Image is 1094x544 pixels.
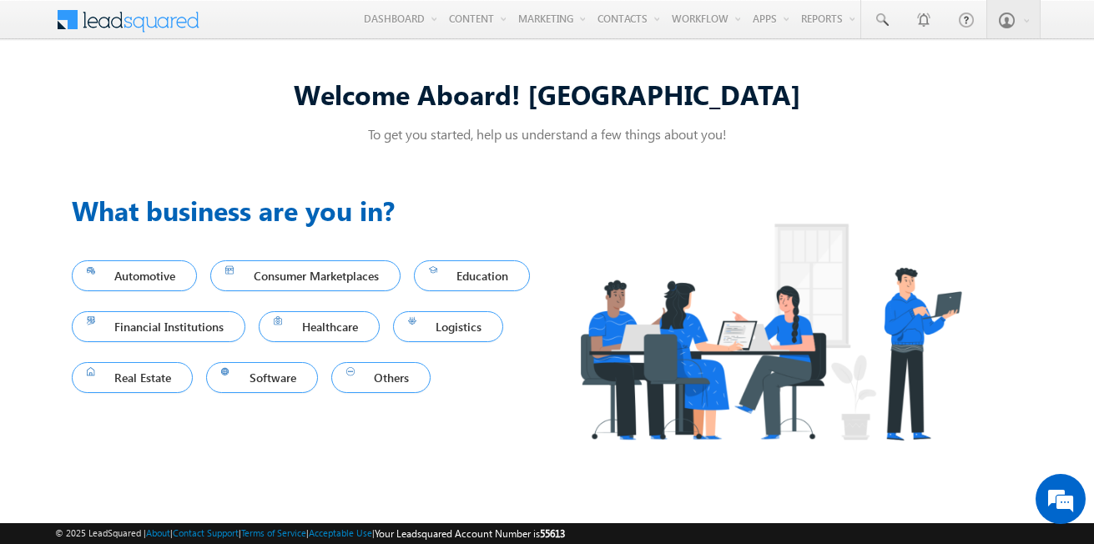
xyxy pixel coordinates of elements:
[87,264,183,287] span: Automotive
[408,315,489,338] span: Logistics
[72,125,1023,143] p: To get you started, help us understand a few things about you!
[309,527,372,538] a: Acceptable Use
[375,527,565,540] span: Your Leadsquared Account Number is
[55,526,565,541] span: © 2025 LeadSquared | | | | |
[346,366,416,389] span: Others
[87,366,179,389] span: Real Estate
[173,527,239,538] a: Contact Support
[72,76,1023,112] div: Welcome Aboard! [GEOGRAPHIC_DATA]
[540,527,565,540] span: 55613
[274,315,365,338] span: Healthcare
[87,315,231,338] span: Financial Institutions
[241,527,306,538] a: Terms of Service
[72,190,547,230] h3: What business are you in?
[547,190,993,473] img: Industry.png
[429,264,516,287] span: Education
[225,264,386,287] span: Consumer Marketplaces
[146,527,170,538] a: About
[221,366,303,389] span: Software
